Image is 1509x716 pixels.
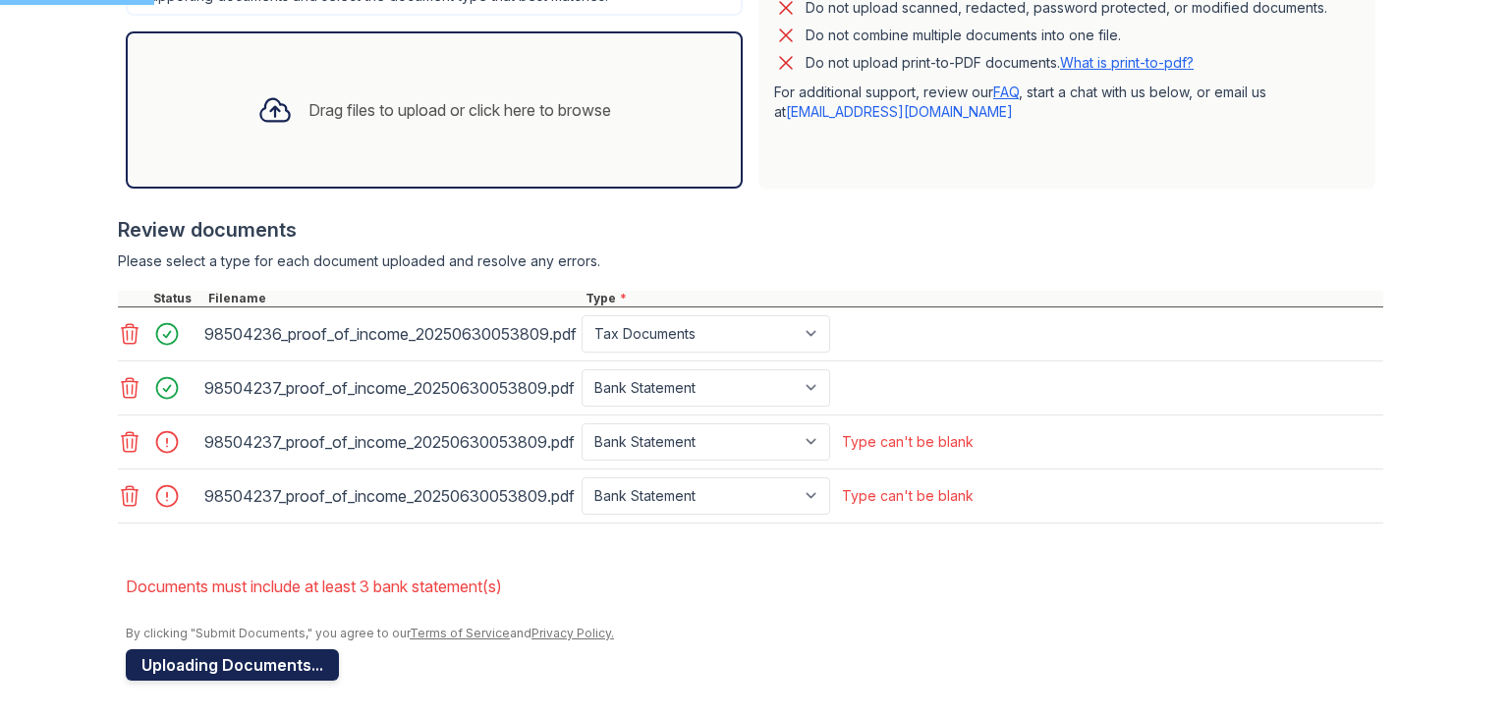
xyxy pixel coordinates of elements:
div: 98504236_proof_of_income_20250630053809.pdf [204,318,574,350]
a: [EMAIL_ADDRESS][DOMAIN_NAME] [786,103,1013,120]
div: Type can't be blank [842,432,974,452]
button: Uploading Documents... [126,649,339,681]
div: Type [582,291,1383,306]
div: 98504237_proof_of_income_20250630053809.pdf [204,372,574,404]
div: Review documents [118,216,1383,244]
p: Do not upload print-to-PDF documents. [806,53,1194,73]
div: 98504237_proof_of_income_20250630053809.pdf [204,480,574,512]
a: Terms of Service [410,626,510,640]
div: 98504237_proof_of_income_20250630053809.pdf [204,426,574,458]
div: Drag files to upload or click here to browse [308,98,611,122]
div: By clicking "Submit Documents," you agree to our and [126,626,1383,641]
div: Filename [204,291,582,306]
div: Status [149,291,204,306]
li: Documents must include at least 3 bank statement(s) [126,567,1383,606]
p: For additional support, review our , start a chat with us below, or email us at [774,83,1360,122]
a: FAQ [993,83,1019,100]
div: Type can't be blank [842,486,974,506]
a: What is print-to-pdf? [1060,54,1194,71]
a: Privacy Policy. [531,626,614,640]
div: Do not combine multiple documents into one file. [806,24,1121,47]
div: Please select a type for each document uploaded and resolve any errors. [118,251,1383,271]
